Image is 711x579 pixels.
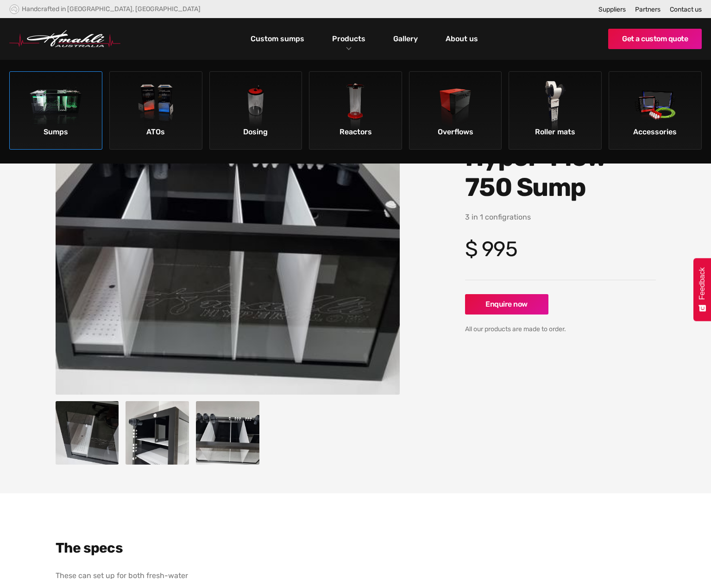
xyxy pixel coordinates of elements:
[330,32,368,45] a: Products
[465,324,656,335] div: All our products are made to order.
[693,258,711,321] button: Feedback - Show survey
[511,124,599,140] div: Roller mats
[248,31,307,47] a: Custom sumps
[312,124,399,140] div: Reactors
[12,124,100,140] div: Sumps
[212,124,300,140] div: Dosing
[443,31,480,47] a: About us
[209,71,302,150] a: DosingDosing
[230,81,282,133] img: Dosing
[325,18,372,60] div: Products
[465,294,548,315] a: Enquire now
[56,401,119,465] a: open lightbox
[56,540,195,556] h3: The specs
[112,124,200,140] div: ATOs
[635,6,661,13] a: Partners
[22,5,201,13] div: Handcrafted in [GEOGRAPHIC_DATA], [GEOGRAPHIC_DATA]
[409,71,502,150] a: OverflowsOverflows
[126,401,189,465] a: open lightbox
[629,81,681,133] img: Accessories
[56,119,400,395] a: open lightbox
[56,119,400,395] img: Hyper-Flow 750 Sump
[611,124,699,140] div: Accessories
[9,71,102,150] a: SumpsSumps
[609,71,702,150] a: AccessoriesAccessories
[329,81,382,133] img: Reactors
[465,237,656,261] h4: $ 995
[391,31,420,47] a: Gallery
[429,81,482,133] img: Overflows
[30,81,82,133] img: Sumps
[196,401,259,465] a: open lightbox
[529,81,582,133] img: Roller mats
[608,29,702,49] a: Get a custom quote
[465,142,656,202] h1: Hyper-Flow 750 Sump
[412,124,499,140] div: Overflows
[130,81,182,133] img: ATOs
[698,267,706,300] span: Feedback
[465,212,656,223] p: 3 in 1 configrations
[509,71,602,150] a: Roller matsRoller mats
[670,6,702,13] a: Contact us
[9,30,120,48] a: home
[9,30,120,48] img: Hmahli Australia Logo
[598,6,626,13] a: Suppliers
[309,71,402,150] a: ReactorsReactors
[109,71,202,150] a: ATOsATOs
